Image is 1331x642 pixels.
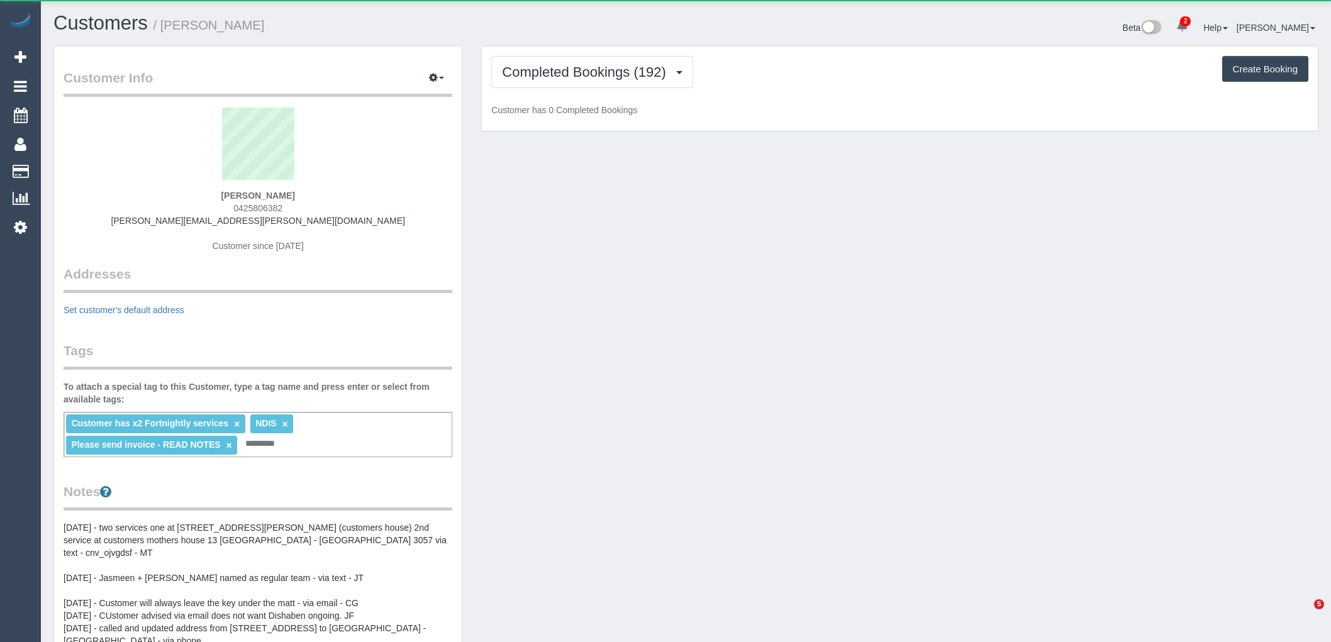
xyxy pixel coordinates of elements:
[64,341,452,370] legend: Tags
[1170,13,1195,40] a: 2
[64,69,452,97] legend: Customer Info
[213,241,304,251] span: Customer since [DATE]
[64,305,184,315] a: Set customer's default address
[64,380,452,406] label: To attach a special tag to this Customer, type a tag name and press enter or select from availabl...
[1237,23,1315,33] a: [PERSON_NAME]
[1203,23,1228,33] a: Help
[226,440,232,451] a: ×
[111,216,405,226] a: [PERSON_NAME][EMAIL_ADDRESS][PERSON_NAME][DOMAIN_NAME]
[8,13,33,30] img: Automaid Logo
[71,440,220,450] span: Please send invoice - READ NOTES
[71,418,228,428] span: Customer has x2 Fortnightly services
[1140,20,1161,36] img: New interface
[502,64,672,80] span: Completed Bookings (192)
[1288,599,1318,629] iframe: Intercom live chat
[1180,16,1191,26] span: 2
[153,18,265,32] small: / [PERSON_NAME]
[53,12,148,34] a: Customers
[64,482,452,511] legend: Notes
[1314,599,1324,609] span: 5
[255,418,276,428] span: NDIS
[282,419,288,429] a: ×
[1222,56,1308,82] button: Create Booking
[1123,23,1162,33] a: Beta
[491,56,693,88] button: Completed Bookings (192)
[233,203,282,213] span: 0425806382
[491,104,1308,116] p: Customer has 0 Completed Bookings
[234,419,240,429] a: ×
[221,191,294,201] strong: [PERSON_NAME]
